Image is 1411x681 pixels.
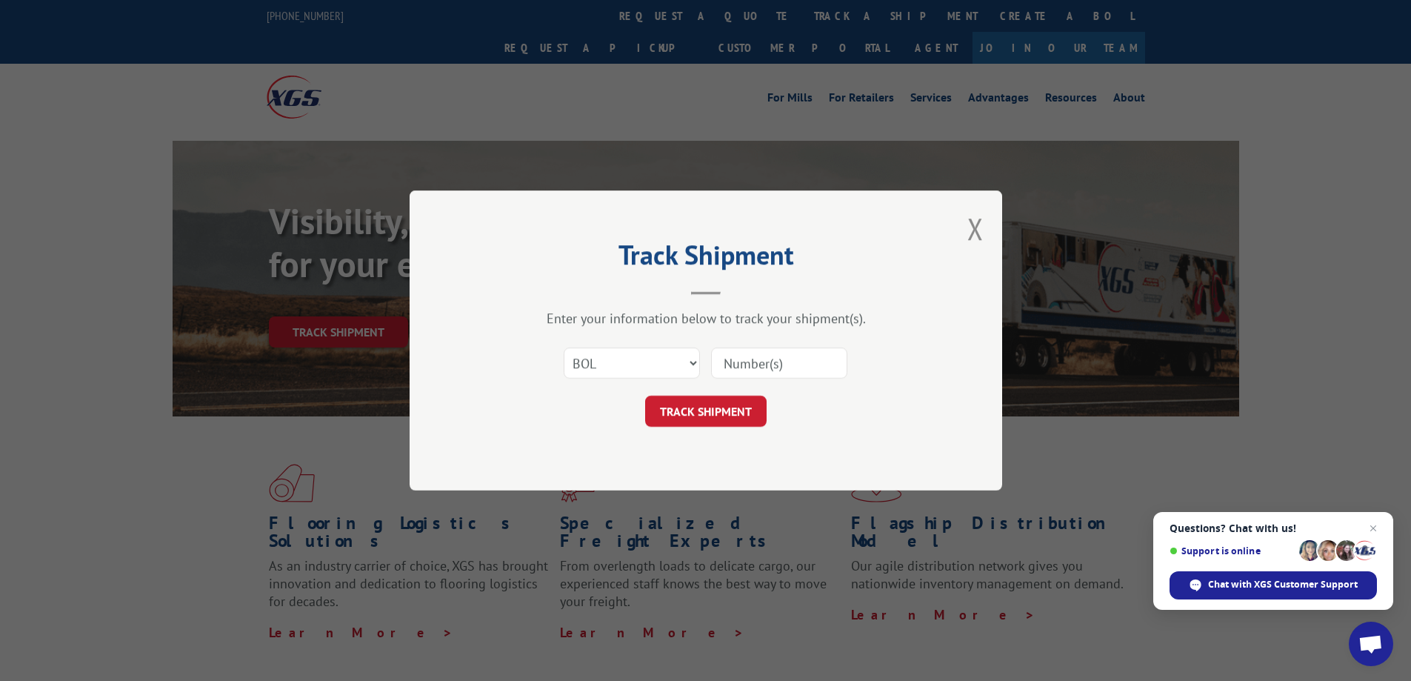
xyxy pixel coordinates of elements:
span: Support is online [1170,545,1294,557]
div: Enter your information below to track your shipment(s). [484,310,928,327]
span: Questions? Chat with us! [1170,522,1377,534]
button: TRACK SHIPMENT [645,396,767,427]
span: Close chat [1364,519,1382,537]
div: Chat with XGS Customer Support [1170,571,1377,599]
input: Number(s) [711,348,847,379]
span: Chat with XGS Customer Support [1208,578,1358,591]
div: Open chat [1349,622,1393,666]
h2: Track Shipment [484,245,928,273]
button: Close modal [967,209,984,248]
